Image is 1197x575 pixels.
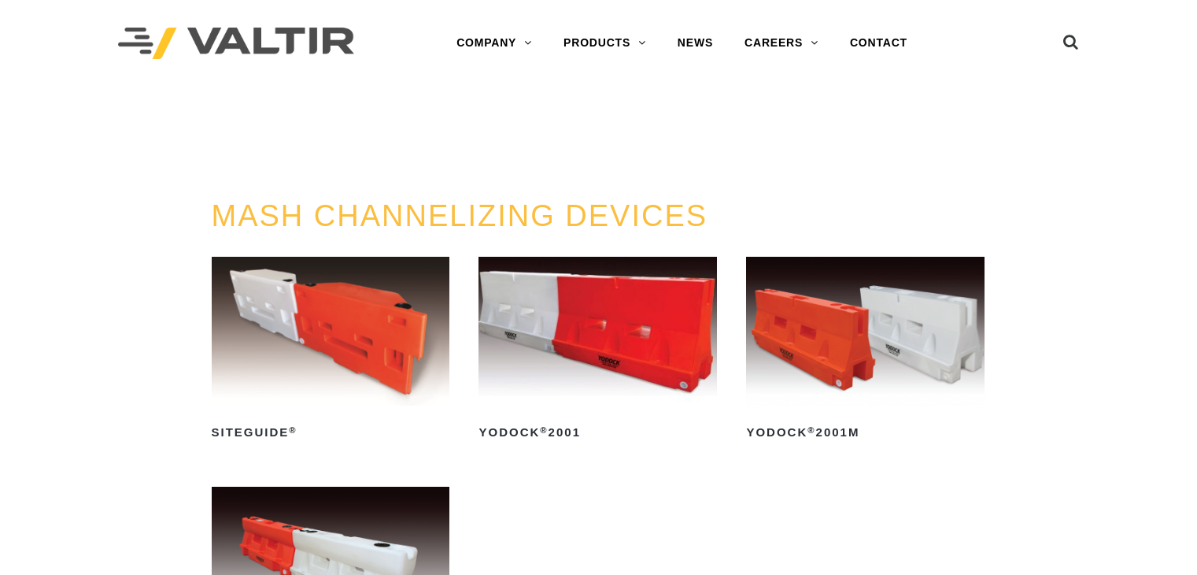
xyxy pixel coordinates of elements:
a: SiteGuide® [212,257,450,445]
a: CONTACT [834,28,923,59]
a: NEWS [662,28,729,59]
sup: ® [289,425,297,435]
a: CAREERS [729,28,834,59]
sup: ® [540,425,548,435]
a: PRODUCTS [548,28,662,59]
img: Yodock 2001 Water Filled Barrier and Barricade [478,257,717,406]
sup: ® [807,425,815,435]
h2: Yodock 2001M [746,420,985,445]
h2: SiteGuide [212,420,450,445]
a: Yodock®2001 [478,257,717,445]
a: MASH CHANNELIZING DEVICES [212,199,708,232]
a: Yodock®2001M [746,257,985,445]
img: Valtir [118,28,354,60]
h2: Yodock 2001 [478,420,717,445]
a: COMPANY [441,28,548,59]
